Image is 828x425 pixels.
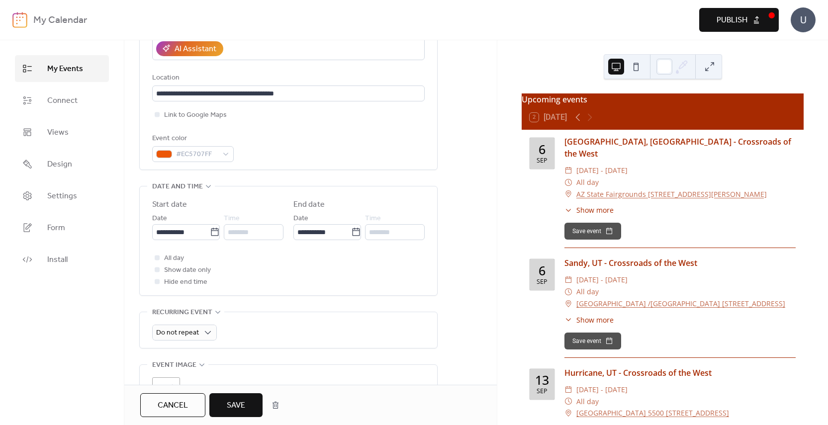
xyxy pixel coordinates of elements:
[47,222,65,234] span: Form
[564,286,572,298] div: ​
[564,176,572,188] div: ​
[47,190,77,202] span: Settings
[564,223,621,240] button: Save event
[15,119,109,146] a: Views
[564,315,614,325] button: ​Show more
[564,407,572,419] div: ​
[15,151,109,177] a: Design
[564,333,621,349] button: Save event
[576,176,599,188] span: All day
[47,127,69,139] span: Views
[152,307,212,319] span: Recurring event
[152,72,423,84] div: Location
[365,213,381,225] span: Time
[699,8,779,32] button: Publish
[152,133,232,145] div: Event color
[564,188,572,200] div: ​
[537,158,548,164] div: Sep
[576,274,628,286] span: [DATE] - [DATE]
[564,384,572,396] div: ​
[175,43,216,55] div: AI Assistant
[140,393,205,417] button: Cancel
[576,286,599,298] span: All day
[152,199,187,211] div: Start date
[15,87,109,114] a: Connect
[535,374,549,386] div: 13
[47,159,72,170] span: Design
[15,55,109,82] a: My Events
[576,396,599,408] span: All day
[564,205,572,215] div: ​
[15,246,109,273] a: Install
[176,149,218,161] span: #EC5707FF
[564,298,572,310] div: ​
[576,165,628,176] span: [DATE] - [DATE]
[164,276,207,288] span: Hide end time
[576,298,785,310] a: [GEOGRAPHIC_DATA] /[GEOGRAPHIC_DATA] [STREET_ADDRESS]
[576,407,729,419] a: [GEOGRAPHIC_DATA] 5500 [STREET_ADDRESS]
[164,253,184,264] span: All day
[33,11,87,30] b: My Calendar
[164,109,227,121] span: Link to Google Maps
[152,213,167,225] span: Date
[564,367,796,379] div: Hurricane, UT - Crossroads of the West
[791,7,816,32] div: U
[152,377,180,405] div: ;
[209,393,263,417] button: Save
[156,326,199,340] span: Do not repeat
[15,182,109,209] a: Settings
[539,264,546,277] div: 6
[47,254,68,266] span: Install
[293,213,308,225] span: Date
[293,199,325,211] div: End date
[227,400,245,412] span: Save
[564,205,614,215] button: ​Show more
[152,181,203,193] span: Date and time
[564,257,796,269] div: Sandy, UT - Crossroads of the West
[564,315,572,325] div: ​
[47,63,83,75] span: My Events
[47,95,78,107] span: Connect
[156,41,223,56] button: AI Assistant
[564,274,572,286] div: ​
[224,213,240,225] span: Time
[564,136,796,160] div: [GEOGRAPHIC_DATA], [GEOGRAPHIC_DATA] - Crossroads of the West
[717,14,747,26] span: Publish
[564,396,572,408] div: ​
[537,388,548,395] div: Sep
[152,359,196,371] span: Event image
[164,264,211,276] span: Show date only
[15,214,109,241] a: Form
[539,143,546,156] div: 6
[576,384,628,396] span: [DATE] - [DATE]
[158,400,188,412] span: Cancel
[564,165,572,176] div: ​
[576,188,767,200] a: AZ State Fairgrounds [STREET_ADDRESS][PERSON_NAME]
[576,315,614,325] span: Show more
[12,12,27,28] img: logo
[537,279,548,285] div: Sep
[522,93,804,105] div: Upcoming events
[576,205,614,215] span: Show more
